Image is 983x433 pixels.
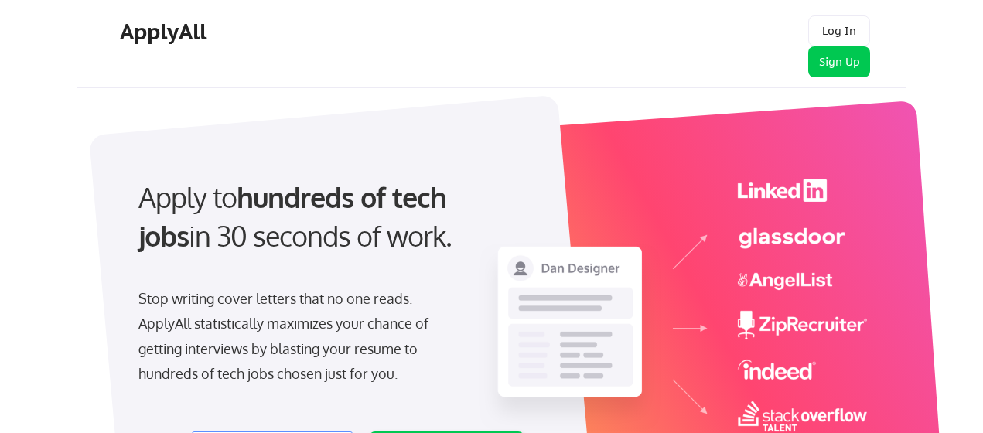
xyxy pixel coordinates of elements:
[808,15,870,46] button: Log In
[138,178,518,256] div: Apply to in 30 seconds of work.
[138,179,453,253] strong: hundreds of tech jobs
[138,286,456,387] div: Stop writing cover letters that no one reads. ApplyAll statistically maximizes your chance of get...
[808,46,870,77] button: Sign Up
[120,19,211,45] div: ApplyAll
